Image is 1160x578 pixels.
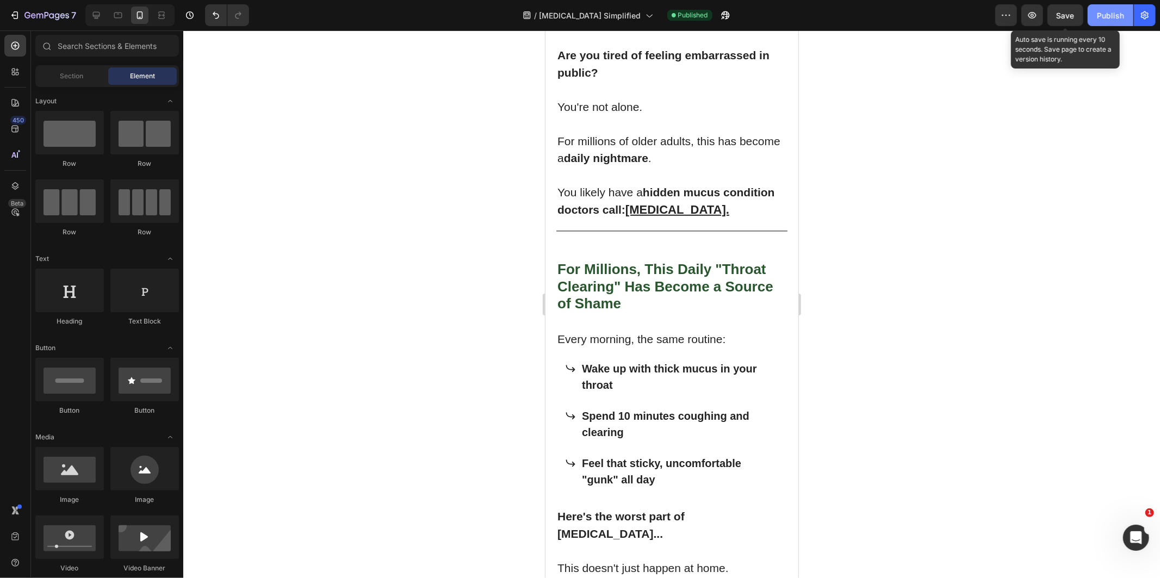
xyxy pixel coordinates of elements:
[205,4,249,26] div: Undo/Redo
[1145,508,1154,517] span: 1
[162,339,179,357] span: Toggle open
[12,231,228,281] strong: For Millions, This Daily "Throat Clearing" Has Become a Source of Shame
[18,121,103,134] strong: daily nightmare
[110,159,179,169] div: Row
[36,332,212,361] strong: Wake up with thick mucus in your throat
[1088,4,1133,26] button: Publish
[12,102,241,136] p: For millions of older adults, this has become a .
[12,300,241,318] p: Every morning, the same routine:
[110,316,179,326] div: Text Block
[162,250,179,268] span: Toggle open
[35,316,104,326] div: Heading
[8,199,26,208] div: Beta
[1123,525,1149,551] iframe: Intercom live chat
[12,529,241,546] p: This doesn't just happen at home.
[4,4,81,26] button: 7
[35,563,104,573] div: Video
[35,254,49,264] span: Text
[162,428,179,446] span: Toggle open
[12,153,241,188] p: You likely have a
[36,380,204,408] strong: Spend 10 minutes coughing and clearing
[539,10,641,21] span: [MEDICAL_DATA] Simplified
[80,172,184,186] u: [MEDICAL_DATA].
[35,432,54,442] span: Media
[35,35,179,57] input: Search Sections & Elements
[110,563,179,573] div: Video Banner
[35,406,104,415] div: Button
[678,10,708,20] span: Published
[36,427,196,455] strong: Feel that sticky, uncomfortable "gunk" all day
[110,406,179,415] div: Button
[110,227,179,237] div: Row
[12,480,139,509] strong: Here's the worst part of [MEDICAL_DATA]...
[35,96,57,106] span: Layout
[10,116,26,125] div: 450
[12,18,224,48] strong: Are you tired of feeling embarrassed in public?
[35,343,55,353] span: Button
[130,71,155,81] span: Element
[110,495,179,505] div: Image
[162,92,179,110] span: Toggle open
[35,159,104,169] div: Row
[1047,4,1083,26] button: Save
[60,71,84,81] span: Section
[12,156,229,185] strong: hidden mucus condition doctors call:
[545,30,798,578] iframe: Design area
[1057,11,1075,20] span: Save
[12,68,241,85] p: You're not alone.
[535,10,537,21] span: /
[35,495,104,505] div: Image
[35,227,104,237] div: Row
[71,9,76,22] p: 7
[1097,10,1124,21] div: Publish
